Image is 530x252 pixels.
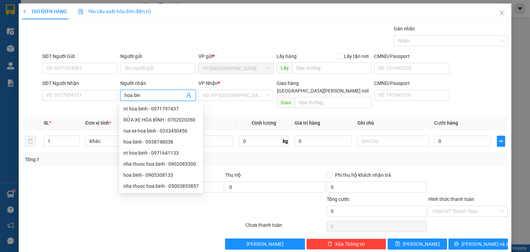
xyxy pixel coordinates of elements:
[332,171,394,179] span: Phí thu hộ khách nhận trả
[374,79,449,87] div: CMND/Passport
[395,241,400,247] span: save
[203,63,270,74] span: VP Sài Gòn
[78,9,151,14] span: Yêu cầu xuất hóa đơn điện tử
[327,241,332,247] span: delete
[374,52,449,60] div: CMND/Passport
[120,79,196,87] div: Người nhận
[497,138,505,144] span: plus
[119,169,203,181] div: hoa binh - 0905308133
[123,138,199,146] div: hoa binh - 0938748038
[78,9,84,14] img: icon
[428,196,474,202] label: Hình thức thanh toán
[123,116,199,124] div: RỬA XE HÒA BÌNH - 0702020260
[3,3,100,17] li: [PERSON_NAME]
[277,97,295,108] span: Giao
[462,240,510,248] span: [PERSON_NAME] và In
[295,97,371,108] input: Dọc đường
[327,196,350,202] span: Tổng cước
[388,239,447,250] button: save[PERSON_NAME]
[499,10,504,16] span: close
[252,120,276,126] span: Định lượng
[119,103,203,114] div: nt hoa binh - 0971797437
[3,29,48,52] li: VP VP [GEOGRAPHIC_DATA]
[448,239,508,250] button: printer[PERSON_NAME] và In
[123,182,199,190] div: nha thuoc hoa binh - 05003853857
[22,9,67,14] span: TẠO ĐƠN HÀNG
[123,149,199,157] div: nt hoa binh - 0971641133
[42,79,118,87] div: SĐT Người Nhận
[277,80,299,86] span: Giao hàng
[403,240,440,248] span: [PERSON_NAME]
[119,136,203,147] div: hoa binh - 0938748038
[120,52,196,60] div: Người gửi
[48,29,92,45] li: VP VP Buôn Mê Thuột
[492,3,511,23] button: Close
[282,136,289,147] span: kg
[198,52,274,60] div: VP gửi
[123,105,199,113] div: nt hoa binh - 0971797437
[42,52,118,60] div: SĐT Người Gửi
[48,46,53,51] span: environment
[245,221,326,233] div: Chưa thanh toán
[123,171,199,179] div: hoa binh - 0905308133
[497,136,505,147] button: plus
[119,114,203,125] div: RỬA XE HÒA BÌNH - 0702020260
[123,160,199,168] div: nha thuoc hoa binh - 0902085300
[119,147,203,158] div: nt hoa binh - 0971641133
[22,9,27,14] span: plus
[247,240,283,248] span: [PERSON_NAME]
[198,80,218,86] span: VP Nhận
[186,93,192,98] span: user-add
[355,116,431,130] th: Ghi chú
[335,240,365,248] span: Xóa Thông tin
[90,136,152,146] span: Khác
[357,136,429,147] input: Ghi Chú
[25,136,36,147] button: delete
[225,172,241,178] span: Thu Hộ
[225,239,305,250] button: [PERSON_NAME]
[295,120,320,126] span: Giá trị hàng
[44,120,49,126] span: SL
[274,87,371,95] span: [GEOGRAPHIC_DATA][PERSON_NAME] nơi
[292,62,371,74] input: Dọc đường
[277,54,297,59] span: Lấy hàng
[25,156,205,163] div: Tổng: 1
[277,62,292,74] span: Lấy
[123,127,199,135] div: rua xe hoa binh - 0333450456
[341,52,371,60] span: Lấy tận nơi
[85,120,111,126] span: Đơn vị tính
[119,125,203,136] div: rua xe hoa binh - 0333450456
[295,136,352,147] input: 0
[454,241,459,247] span: printer
[119,181,203,192] div: nha thuoc hoa binh - 05003853857
[119,158,203,169] div: nha thuoc hoa binh - 0902085300
[306,239,386,250] button: deleteXóa Thông tin
[434,120,458,126] span: Cước hàng
[394,26,415,31] label: Gán nhãn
